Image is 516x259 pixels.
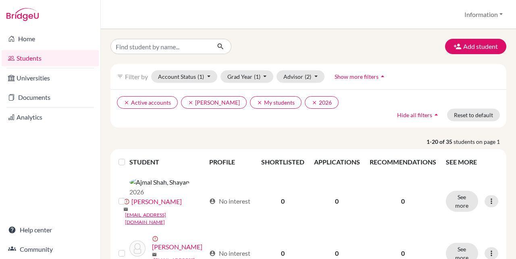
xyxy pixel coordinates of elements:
[305,73,311,80] span: (2)
[390,109,447,121] button: Hide all filtersarrow_drop_up
[309,172,365,231] td: 0
[152,252,157,257] span: mail
[209,198,216,204] span: account_circle
[117,73,123,80] i: filter_list
[370,196,436,206] p: 0
[6,8,39,21] img: Bridge-U
[125,73,148,80] span: Filter by
[432,111,440,119] i: arrow_drop_up
[198,73,204,80] span: (1)
[254,73,260,80] span: (1)
[441,152,503,172] th: SEE MORE
[131,197,182,206] a: [PERSON_NAME]
[256,152,309,172] th: SHORTLISTED
[117,96,178,109] button: clearActive accounts
[447,109,500,121] button: Reset to default
[181,96,247,109] button: clear[PERSON_NAME]
[312,100,317,105] i: clear
[2,241,99,257] a: Community
[110,39,210,54] input: Find student by name...
[365,152,441,172] th: RECOMMENDATIONS
[328,70,393,83] button: Show more filtersarrow_drop_up
[305,96,339,109] button: clear2026
[123,207,128,212] span: mail
[2,70,99,86] a: Universities
[256,172,309,231] td: 0
[2,109,99,125] a: Analytics
[209,250,216,257] span: account_circle
[427,137,454,146] strong: 1-20 of 35
[151,70,217,83] button: Account Status(1)
[221,70,274,83] button: Grad Year(1)
[188,100,193,105] i: clear
[2,31,99,47] a: Home
[309,152,365,172] th: APPLICATIONS
[209,248,250,258] div: No interest
[152,236,160,242] span: error_outline
[2,89,99,105] a: Documents
[2,222,99,238] a: Help center
[129,177,189,187] img: Ajmal Shah, Shayan
[2,50,99,66] a: Students
[370,248,436,258] p: 0
[397,112,432,118] span: Hide all filters
[250,96,302,109] button: clearMy students
[454,137,506,146] span: students on page 1
[125,211,206,226] a: [EMAIL_ADDRESS][DOMAIN_NAME]
[129,152,204,172] th: STUDENT
[124,100,129,105] i: clear
[204,152,256,172] th: PROFILE
[461,7,506,22] button: Information
[129,187,189,197] p: 2026
[446,191,478,212] button: See more
[379,72,387,80] i: arrow_drop_up
[277,70,325,83] button: Advisor(2)
[209,196,250,206] div: No interest
[335,73,379,80] span: Show more filters
[445,39,506,54] button: Add student
[129,240,146,257] img: Ali Abbasi, Sarmad
[257,100,262,105] i: clear
[152,242,202,252] a: [PERSON_NAME]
